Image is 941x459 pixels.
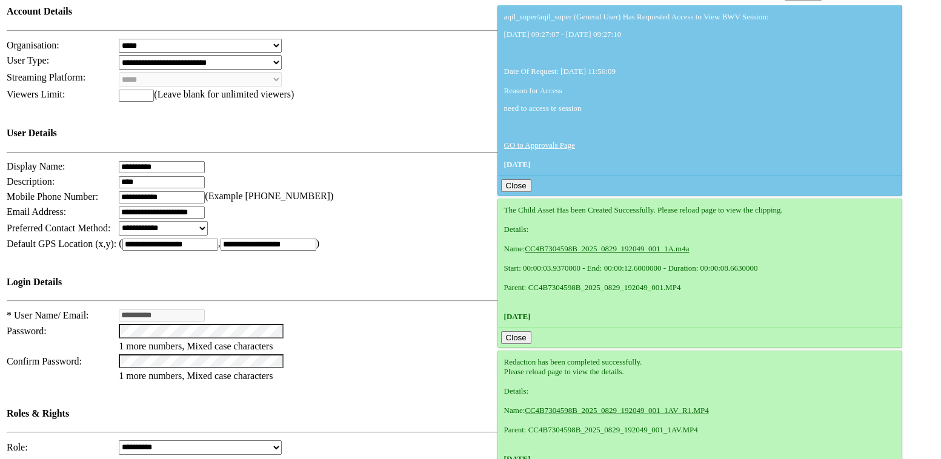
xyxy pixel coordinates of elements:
span: 1 more numbers, Mixed case characters [119,371,273,381]
h4: Roles & Rights [7,408,651,419]
h4: Account Details [7,6,651,17]
span: Description: [7,176,55,187]
p: need to access te session [504,104,896,113]
span: Display Name: [7,161,65,171]
a: CC4B7304598B_2025_0829_192049_001_1A.m4a [525,244,689,253]
button: Close [501,331,531,344]
td: Role: [6,440,117,455]
span: Viewers Limit: [7,89,65,99]
span: Organisation: [7,40,59,50]
span: Email Address: [7,206,66,217]
span: [DATE] [504,160,531,169]
span: Preferred Contact Method: [7,223,111,233]
div: aqil_super/aqil_super (General User) Has Requested Access to View BWV Session: Date Of Request: [... [504,12,896,170]
span: Streaming Platform: [7,72,85,82]
div: The Child Asset Has been Created Successfully. Please reload page to view the clipping. Details: ... [504,205,896,322]
span: Password: [7,326,47,336]
a: CC4B7304598B_2025_0829_192049_001_1AV_R1.MP4 [525,406,709,415]
p: [DATE] 09:27:07 - [DATE] 09:27:10 [504,30,896,39]
td: ( , ) [118,237,651,251]
button: Close [501,179,531,192]
span: * User Name/ Email: [7,310,89,320]
span: Default GPS Location (x,y): [7,239,116,249]
h4: User Details [7,128,651,139]
span: Mobile Phone Number: [7,191,98,202]
span: (Example [PHONE_NUMBER]) [205,191,333,201]
span: 1 more numbers, Mixed case characters [119,341,273,351]
h4: Login Details [7,277,651,288]
span: (Leave blank for unlimited viewers) [154,89,294,99]
span: [DATE] [504,312,531,321]
a: GO to Approvals Page [504,140,575,150]
span: Confirm Password: [7,356,82,366]
span: User Type: [7,55,49,65]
